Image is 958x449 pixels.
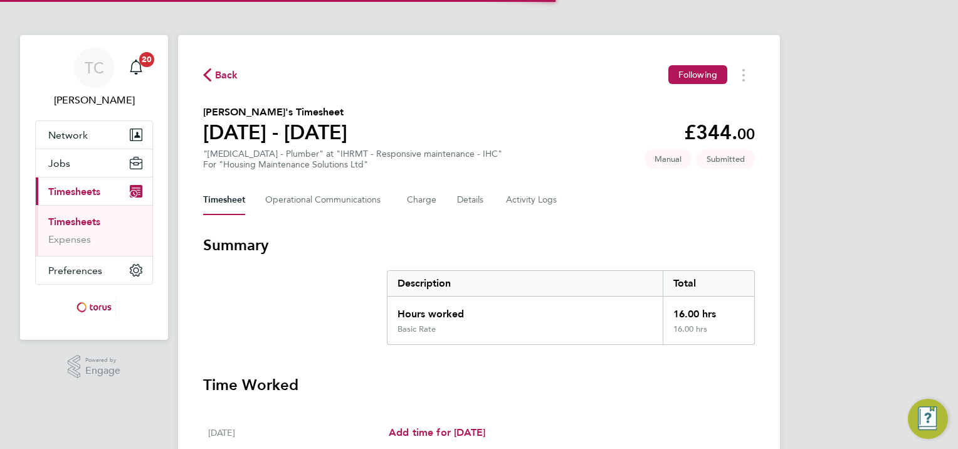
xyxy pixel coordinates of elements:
button: Activity Logs [506,185,559,215]
button: Timesheets Menu [732,65,755,85]
h3: Summary [203,235,755,255]
span: This timesheet is Submitted. [697,149,755,169]
div: Description [387,271,663,296]
button: Engage Resource Center [908,399,948,439]
div: Summary [387,270,755,345]
div: Total [663,271,754,296]
button: Operational Communications [265,185,387,215]
span: Tracey Collins [35,93,153,108]
a: Powered byEngage [68,355,121,379]
button: Following [668,65,727,84]
div: [DATE] [208,425,389,440]
h3: Time Worked [203,375,755,395]
a: Add time for [DATE] [389,425,485,440]
span: Timesheets [48,186,100,198]
a: TC[PERSON_NAME] [35,48,153,108]
span: 20 [139,52,154,67]
div: Hours worked [387,297,663,324]
span: TC [85,60,104,76]
button: Timesheet [203,185,245,215]
span: Back [215,68,238,83]
span: 00 [737,125,755,143]
nav: Main navigation [20,35,168,340]
div: For "Housing Maintenance Solutions Ltd" [203,159,502,170]
span: Jobs [48,157,70,169]
img: torus-logo-retina.png [72,297,116,317]
a: Expenses [48,233,91,245]
div: 16.00 hrs [663,324,754,344]
span: This timesheet was manually created. [645,149,692,169]
button: Preferences [36,256,152,284]
span: Preferences [48,265,102,277]
a: Go to home page [35,297,153,317]
button: Network [36,121,152,149]
div: 16.00 hrs [663,297,754,324]
button: Charge [407,185,437,215]
button: Details [457,185,486,215]
div: Basic Rate [397,324,436,334]
span: Add time for [DATE] [389,426,485,438]
app-decimal: £344. [684,120,755,144]
a: 20 [124,48,149,88]
button: Back [203,67,238,83]
a: Timesheets [48,216,100,228]
span: Following [678,69,717,80]
button: Timesheets [36,177,152,205]
span: Powered by [85,355,120,366]
div: "[MEDICAL_DATA] - Plumber" at "IHRMT - Responsive maintenance - IHC" [203,149,502,170]
div: Timesheets [36,205,152,256]
button: Jobs [36,149,152,177]
h1: [DATE] - [DATE] [203,120,347,145]
h2: [PERSON_NAME]'s Timesheet [203,105,347,120]
span: Network [48,129,88,141]
span: Engage [85,366,120,376]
